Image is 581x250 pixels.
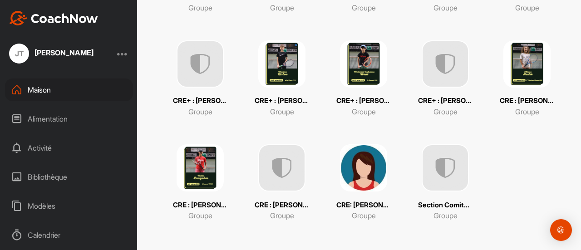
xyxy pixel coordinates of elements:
font: CRE : [PERSON_NAME] [255,201,329,209]
font: Alimentation [28,114,68,123]
font: Bibliothèque [28,172,67,181]
font: Groupe [433,107,458,116]
font: Groupe [270,3,294,12]
font: Groupe [352,211,376,220]
img: square_ed9984bfe93f541d3df9ec774686bd00.png [340,40,387,88]
font: Groupe [270,107,294,116]
font: CRE+ : [PERSON_NAME] [336,96,415,105]
font: Calendrier [28,230,60,240]
img: square_69c69f261761e9c2ca4935a3fb05a0f8.png [340,144,387,191]
font: Groupe [515,3,539,12]
font: Modèles [28,201,55,211]
font: CRE : [PERSON_NAME] [500,96,574,105]
font: Maison [28,85,51,94]
img: uAAAAAElFTkSuQmCC [422,40,469,88]
font: Groupe [352,3,376,12]
font: Groupe [188,3,212,12]
font: Groupe [433,3,458,12]
font: JT [15,49,24,58]
font: CRE: [PERSON_NAME] [336,201,409,209]
font: CRE+ : [PERSON_NAME] [255,96,333,105]
img: uAAAAAElFTkSuQmCC [177,40,224,88]
font: CRE+ : [PERSON_NAME] [173,96,251,105]
font: CRE+ : [PERSON_NAME] [418,96,497,105]
font: Groupe [270,211,294,220]
font: Groupe [188,211,212,220]
img: square_4515f3c5f4b93a8c3fd2e5ce467eb4cc.png [177,144,224,191]
font: Groupe [352,107,376,116]
img: square_f3cb1ec6534cdb598551caf71352034f.png [503,40,551,88]
font: Section Comité 28 [418,201,478,209]
img: uAAAAAElFTkSuQmCC [422,144,469,191]
font: CRE : [PERSON_NAME] [173,201,247,209]
font: [PERSON_NAME] [34,48,94,57]
font: Groupe [433,211,458,220]
img: uAAAAAElFTkSuQmCC [258,144,305,191]
div: Ouvrir Intercom Messenger [550,219,572,241]
font: Groupe [188,107,212,116]
img: square_4548b0160565fe3ebe96a5607912f7aa.png [258,40,305,88]
img: CoachNow [9,11,98,25]
font: Activité [28,143,52,152]
font: Groupe [515,107,539,116]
